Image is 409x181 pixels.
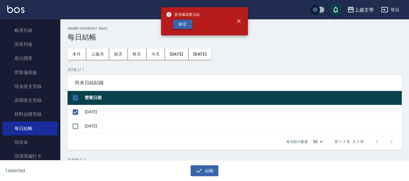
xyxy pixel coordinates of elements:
button: 登出 [379,4,402,15]
td: [DATE] [83,119,402,133]
button: 確定 [173,20,192,29]
a: 每日結帳 [2,121,58,135]
div: 50 [310,134,325,150]
button: save [330,4,342,16]
button: 結帳 [191,165,219,176]
button: 今天 [147,49,165,60]
button: 本月 [68,49,86,60]
th: 營業日期 [83,91,402,105]
p: 每頁顯示數量 [286,139,308,144]
a: 高階收支登錄 [2,93,58,107]
h3: 每日結帳 [68,33,402,41]
h2: Order checkout daily [68,27,402,31]
a: 帳單列表 [2,24,58,37]
button: 上個月 [86,49,109,60]
span: 是否確認要日結 [166,11,200,18]
div: 上越文學 [354,6,374,14]
button: [DATE] [165,49,188,60]
button: close [232,15,246,28]
p: 共 2 筆, 1 / 1 [68,67,402,73]
button: 前天 [109,49,128,60]
span: 尚未日結紀錄 [75,80,395,86]
a: 座位開單 [2,51,58,65]
p: 第 1–2 筆 共 2 筆 [334,139,364,144]
a: 掛單列表 [2,37,58,51]
h6: 1 selected [5,167,101,174]
button: 昨天 [128,49,147,60]
a: 營業儀表板 [2,66,58,79]
button: 上越文學 [345,4,376,16]
td: [DATE] [83,105,402,119]
a: 排班表 [2,135,58,149]
a: 材料自購登錄 [2,107,58,121]
a: 現金收支登錄 [2,79,58,93]
p: 共 30 筆, 1 / 1 [68,157,402,163]
a: 現場電腦打卡 [2,149,58,163]
button: [DATE] [189,49,211,60]
img: Logo [7,5,24,13]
